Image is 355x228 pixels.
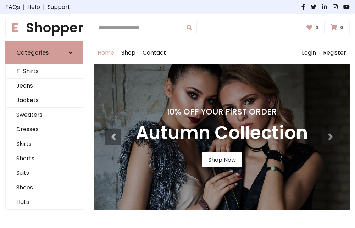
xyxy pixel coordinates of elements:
[27,3,40,11] a: Help
[302,21,325,34] a: 0
[136,122,308,144] h3: Autumn Collection
[5,20,83,35] a: EShopper
[338,24,345,31] span: 0
[6,64,83,79] a: T-Shirts
[6,108,83,122] a: Sweaters
[139,41,170,64] a: Contact
[6,151,83,166] a: Shorts
[6,79,83,93] a: Jeans
[48,3,70,11] a: Support
[202,152,242,167] a: Shop Now
[6,166,83,180] a: Suits
[118,41,139,64] a: Shop
[20,3,27,11] span: |
[94,41,118,64] a: Home
[6,180,83,195] a: Shoes
[6,93,83,108] a: Jackets
[5,3,20,11] a: FAQs
[298,41,320,64] a: Login
[5,18,24,37] span: E
[6,137,83,151] a: Skirts
[326,21,350,34] a: 0
[314,24,320,31] span: 0
[6,122,83,137] a: Dresses
[40,3,48,11] span: |
[5,41,83,64] a: Categories
[136,107,308,117] h4: 10% Off Your First Order
[6,195,83,210] a: Hats
[320,41,350,64] a: Register
[16,49,49,56] h6: Categories
[5,20,83,35] h1: Shopper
